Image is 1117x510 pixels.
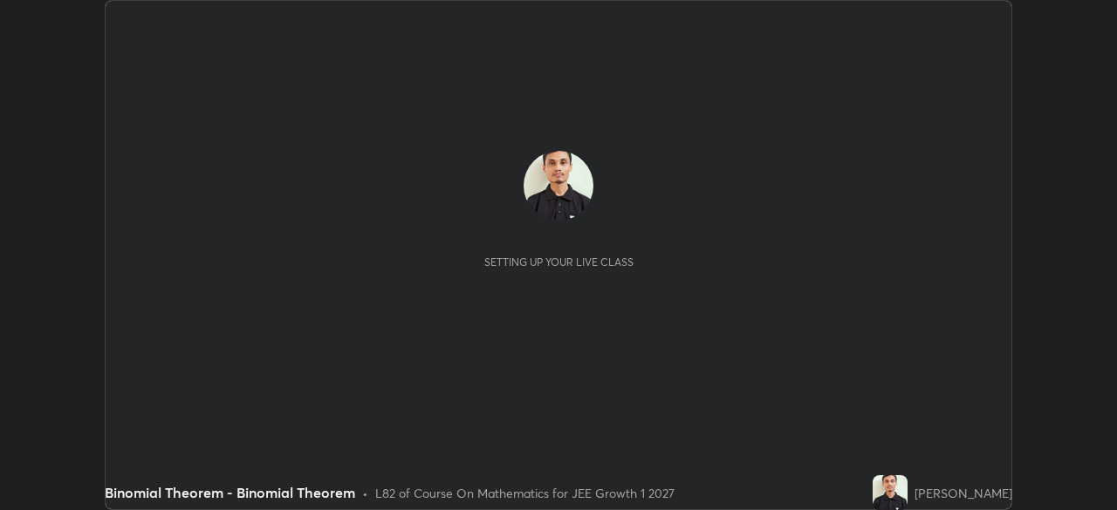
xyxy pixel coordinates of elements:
img: 368b1ba42f3b40b8a21b0fa6d5f8aef6.jpg [873,475,908,510]
div: [PERSON_NAME] [915,484,1012,502]
div: • [362,484,368,502]
img: 368b1ba42f3b40b8a21b0fa6d5f8aef6.jpg [524,151,593,221]
div: Setting up your live class [484,255,634,269]
div: L82 of Course On Mathematics for JEE Growth 1 2027 [375,484,675,502]
div: Binomial Theorem - Binomial Theorem [105,482,355,503]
